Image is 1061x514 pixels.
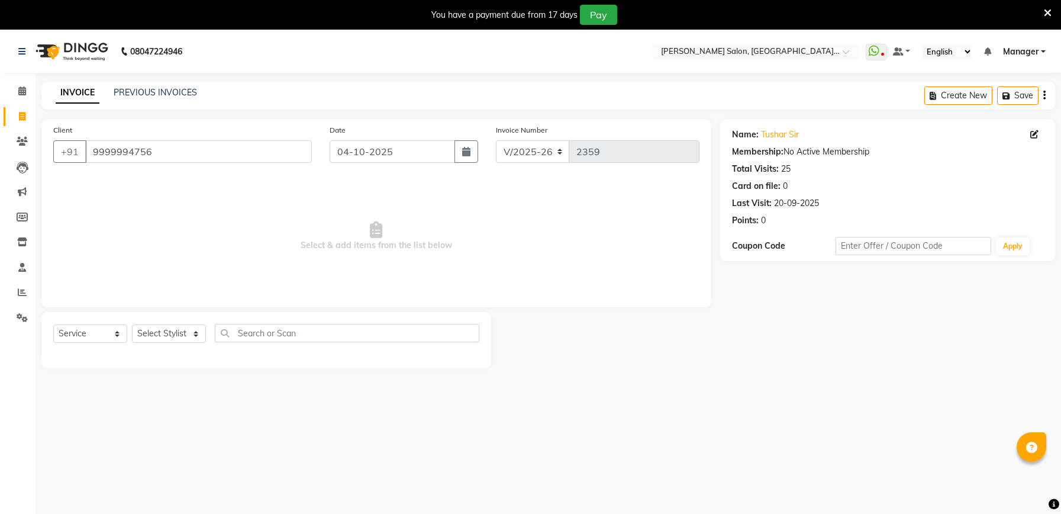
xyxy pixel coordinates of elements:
[836,237,991,255] input: Enter Offer / Coupon Code
[732,197,772,210] div: Last Visit:
[774,197,819,210] div: 20-09-2025
[215,324,479,342] input: Search or Scan
[781,163,791,175] div: 25
[85,140,312,163] input: Search by Name/Mobile/Email/Code
[732,240,836,252] div: Coupon Code
[732,214,759,227] div: Points:
[997,86,1039,105] button: Save
[53,140,86,163] button: +91
[732,180,781,192] div: Card on file:
[761,128,799,141] a: Tushar Sir
[114,87,197,98] a: PREVIOUS INVOICES
[996,237,1030,255] button: Apply
[732,128,759,141] div: Name:
[30,35,111,68] img: logo
[130,35,182,68] b: 08047224946
[431,9,578,21] div: You have a payment due from 17 days
[732,163,779,175] div: Total Visits:
[924,86,992,105] button: Create New
[732,146,1043,158] div: No Active Membership
[1011,467,1049,502] iframe: chat widget
[761,214,766,227] div: 0
[330,125,346,136] label: Date
[53,177,699,295] span: Select & add items from the list below
[56,82,99,104] a: INVOICE
[496,125,547,136] label: Invoice Number
[732,146,783,158] div: Membership:
[783,180,788,192] div: 0
[53,125,72,136] label: Client
[1003,46,1039,58] span: Manager
[580,5,617,25] button: Pay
